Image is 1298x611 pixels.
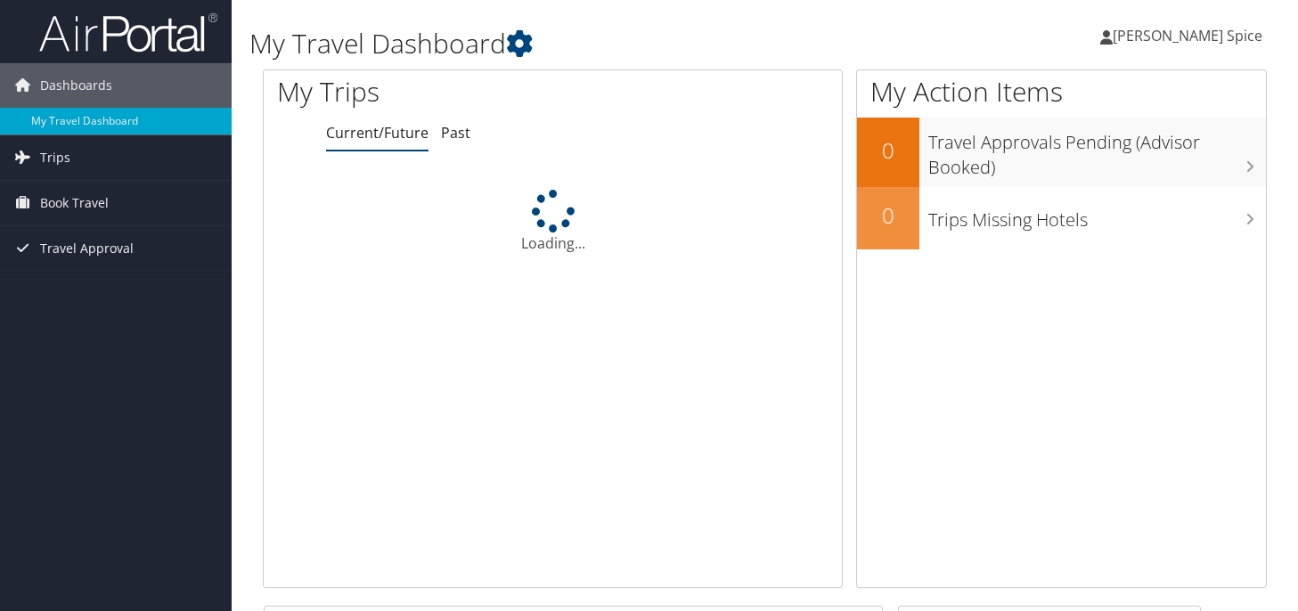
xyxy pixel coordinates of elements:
[264,190,842,254] div: Loading...
[1100,9,1280,62] a: [PERSON_NAME] Spice
[40,63,112,108] span: Dashboards
[928,199,1266,232] h3: Trips Missing Hotels
[40,135,70,180] span: Trips
[1113,26,1262,45] span: [PERSON_NAME] Spice
[857,135,919,166] h2: 0
[857,200,919,231] h2: 0
[277,73,588,110] h1: My Trips
[326,123,429,143] a: Current/Future
[40,226,134,271] span: Travel Approval
[39,12,217,53] img: airportal-logo.png
[928,121,1266,180] h3: Travel Approvals Pending (Advisor Booked)
[441,123,470,143] a: Past
[857,73,1266,110] h1: My Action Items
[857,187,1266,249] a: 0Trips Missing Hotels
[857,118,1266,186] a: 0Travel Approvals Pending (Advisor Booked)
[249,25,936,62] h1: My Travel Dashboard
[40,181,109,225] span: Book Travel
